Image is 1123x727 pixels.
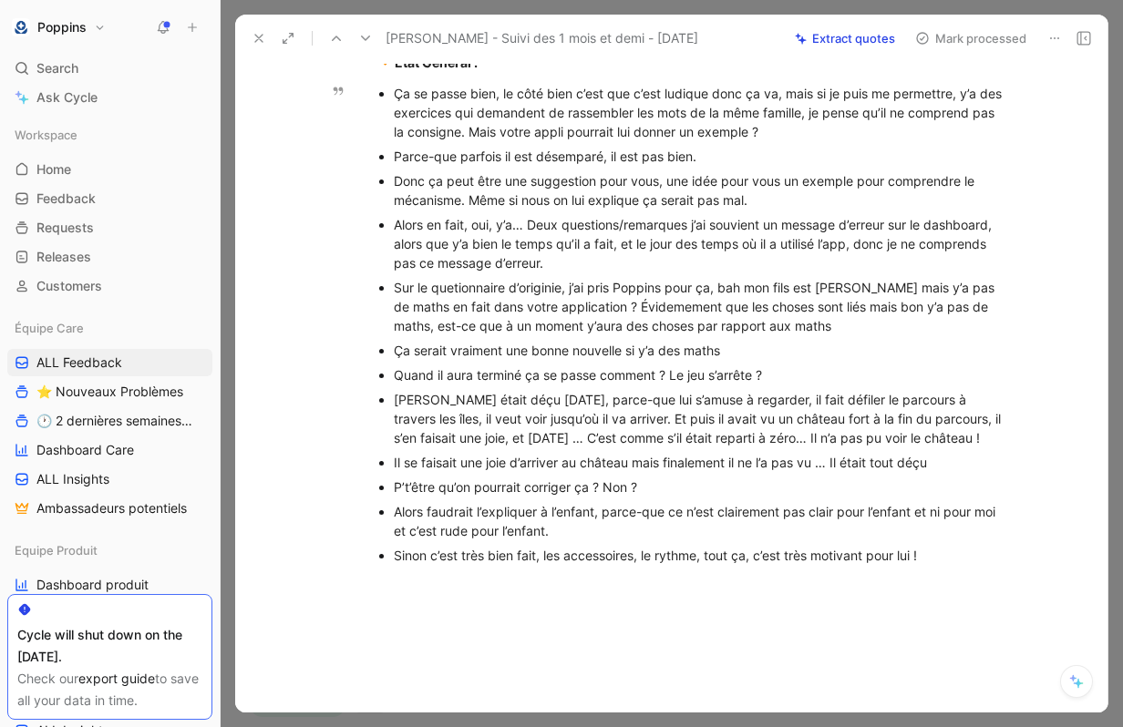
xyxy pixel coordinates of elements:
a: Feedback [7,185,212,212]
div: Ça serait vraiment une bonne nouvelle si y’a des maths [394,341,1006,360]
div: [PERSON_NAME] était déçu [DATE], parce-que lui s’amuse à regarder, il fait défiler le parcours à ... [394,390,1006,447]
span: Releases [36,248,91,266]
span: Dashboard produit [36,576,149,594]
span: ALL Insights [36,470,109,488]
div: Sur le quetionnaire d’originie, j’ai pris Poppins pour ça, bah mon fils est [PERSON_NAME] mais y’... [394,278,1006,335]
span: Home [36,160,71,179]
span: ⭐ Nouveaux Problèmes [36,383,183,401]
span: [PERSON_NAME] - Suivi des 1 mois et demi - [DATE] [386,27,698,49]
a: Requests [7,214,212,241]
div: Sinon c’est très bien fait, les accessoires, le rythme, tout ça, c’est très motivant pour lui ! [394,546,1006,565]
a: 🕐 2 dernières semaines - Occurences [7,407,212,435]
a: Ambassadeurs potentiels [7,495,212,522]
div: Alors en fait, oui, y’a… Deux questions/remarques j’ai souvient un message d’erreur sur le dashbo... [394,215,1006,272]
span: Equipe Produit [15,541,98,559]
div: Cycle will shut down on the [DATE]. [17,624,202,668]
div: Donc ça peut être une suggestion pour vous, une idée pour vous un exemple pour comprendre le méca... [394,171,1006,210]
a: ALL Feedback [7,349,212,376]
span: Requests [36,219,94,237]
div: P’t’être qu’on pourrait corriger ça ? Non ? [394,477,1006,497]
a: ALL Insights [7,466,212,493]
div: Check our to save all your data in time. [17,668,202,712]
a: Home [7,156,212,183]
button: Mark processed [907,26,1035,51]
a: Dashboard Care [7,436,212,464]
div: Équipe Care [7,314,212,342]
div: Équipe CareALL Feedback⭐ Nouveaux Problèmes🕐 2 dernières semaines - OccurencesDashboard CareALL I... [7,314,212,522]
a: Ask Cycle [7,84,212,111]
h1: Poppins [37,19,87,36]
span: Ambassadeurs potentiels [36,499,187,517]
span: Feedback [36,189,96,208]
span: Workspace [15,126,77,144]
img: Poppins [12,18,30,36]
a: export guide [78,671,155,686]
span: 🕐 2 dernières semaines - Occurences [36,412,192,430]
div: Search [7,55,212,82]
span: Search [36,57,78,79]
div: Il se faisait une joie d’arriver au château mais finalement il ne l’a pas vu … Il était tout déçu [394,453,1006,472]
button: Extract quotes [787,26,903,51]
div: Alors faudrait l’expliquer à l’enfant, parce-que ce n’est clairement pas clair pour l’enfant et n... [394,502,1006,540]
div: Ça se passe bien, le côté bien c’est que c’est ludique donc ça va, mais si je puis me permettre, ... [394,84,1006,141]
span: Ask Cycle [36,87,98,108]
div: Equipe Produit [7,537,212,564]
div: Workspace [7,121,212,148]
span: Customers [36,277,102,295]
div: Parce-que parfois il est désemparé, il est pas bien. [394,147,1006,166]
a: Dashboard produit [7,571,212,599]
span: Équipe Care [15,319,84,337]
span: 🔸 [376,53,395,71]
div: Quand il aura terminé ça se passe comment ? Le jeu s’arrête ? [394,365,1006,384]
span: ALL Feedback [36,353,122,372]
span: Dashboard Care [36,441,134,459]
a: ⭐ Nouveaux Problèmes [7,378,212,405]
a: Releases [7,243,212,271]
button: PoppinsPoppins [7,15,110,40]
a: Customers [7,272,212,300]
strong: État Général : [395,55,478,70]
